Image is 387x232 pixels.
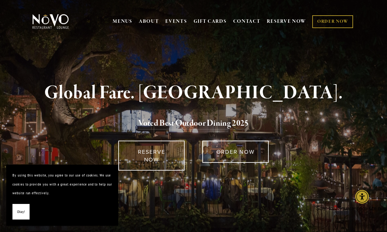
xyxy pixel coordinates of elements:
img: SEOSpace [44,5,50,11]
p: Get ready! [14,16,80,22]
a: EVENTS [165,18,187,25]
a: ORDER NOW [312,15,353,28]
p: Plugin is loading... [14,22,80,28]
div: Accessibility Menu [355,190,369,204]
a: Voted Best Outdoor Dining 202 [138,118,244,130]
a: Need help? [9,36,20,47]
a: ORDER NOW [202,141,269,163]
a: CONTACT [233,16,261,27]
strong: Global Fare. [GEOGRAPHIC_DATA]. [44,81,343,105]
span: Okay! [17,207,25,216]
button: Okay! [12,204,30,220]
h2: 5 [41,117,346,130]
a: RESERVE NOW [118,141,185,171]
a: RESERVE NOW [267,16,306,27]
a: MENUS [113,18,132,25]
p: By using this website, you agree to our use of cookies. We use cookies to provide you with a grea... [12,171,112,198]
a: ABOUT [139,18,159,25]
section: Cookie banner [6,165,118,226]
a: GIFT CARDS [194,16,227,27]
img: Novo Restaurant &amp; Lounge [31,14,70,29]
img: Rough Water SEO [5,30,89,106]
